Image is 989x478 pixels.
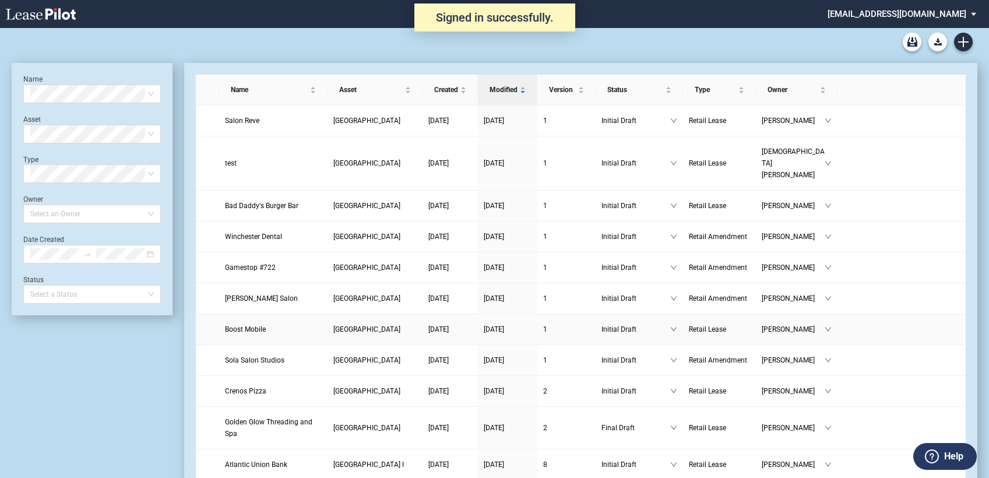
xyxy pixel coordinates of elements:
[601,115,670,126] span: Initial Draft
[333,325,400,333] span: Sunbury Plaza
[333,459,417,470] a: [GEOGRAPHIC_DATA] I
[484,115,532,126] a: [DATE]
[434,84,458,96] span: Created
[825,461,832,468] span: down
[903,33,921,51] a: Archive
[428,233,449,241] span: [DATE]
[225,354,322,366] a: Sola Salon Studios
[428,354,472,366] a: [DATE]
[428,157,472,169] a: [DATE]
[825,357,832,364] span: down
[601,459,670,470] span: Initial Draft
[23,276,44,284] label: Status
[549,84,576,96] span: Version
[825,202,832,209] span: down
[225,324,322,335] a: Boost Mobile
[225,293,322,304] a: [PERSON_NAME] Salon
[689,159,726,167] span: Retail Lease
[428,202,449,210] span: [DATE]
[484,325,504,333] span: [DATE]
[484,117,504,125] span: [DATE]
[225,459,322,470] a: Atlantic Union Bank
[225,117,259,125] span: Salon Reve
[670,117,677,124] span: down
[225,231,322,242] a: Winchester Dental
[333,263,400,272] span: Easton Square
[825,295,832,302] span: down
[670,160,677,167] span: down
[484,200,532,212] a: [DATE]
[333,115,417,126] a: [GEOGRAPHIC_DATA]
[670,326,677,333] span: down
[225,157,322,169] a: test
[683,75,756,106] th: Type
[689,356,747,364] span: Retail Amendment
[484,424,504,432] span: [DATE]
[428,387,449,395] span: [DATE]
[601,385,670,397] span: Initial Draft
[484,294,504,303] span: [DATE]
[478,75,537,106] th: Modified
[231,84,308,96] span: Name
[484,157,532,169] a: [DATE]
[428,262,472,273] a: [DATE]
[689,115,750,126] a: Retail Lease
[484,202,504,210] span: [DATE]
[333,157,417,169] a: [GEOGRAPHIC_DATA]
[428,263,449,272] span: [DATE]
[484,231,532,242] a: [DATE]
[428,422,472,434] a: [DATE]
[762,459,825,470] span: [PERSON_NAME]
[601,262,670,273] span: Initial Draft
[762,293,825,304] span: [PERSON_NAME]
[601,231,670,242] span: Initial Draft
[689,324,750,335] a: Retail Lease
[23,236,64,244] label: Date Created
[689,459,750,470] a: Retail Lease
[225,262,322,273] a: Gamestop #722
[484,356,504,364] span: [DATE]
[601,354,670,366] span: Initial Draft
[689,157,750,169] a: Retail Lease
[689,461,726,469] span: Retail Lease
[825,264,832,271] span: down
[484,385,532,397] a: [DATE]
[333,354,417,366] a: [GEOGRAPHIC_DATA]
[428,325,449,333] span: [DATE]
[333,356,400,364] span: Sancus Retail Center
[825,117,832,124] span: down
[428,459,472,470] a: [DATE]
[825,160,832,167] span: down
[428,115,472,126] a: [DATE]
[596,75,683,106] th: Status
[762,262,825,273] span: [PERSON_NAME]
[601,324,670,335] span: Initial Draft
[225,200,322,212] a: Bad Daddy's Burger Bar
[954,33,973,51] a: Create new document
[689,117,726,125] span: Retail Lease
[428,294,449,303] span: [DATE]
[543,202,547,210] span: 1
[601,422,670,434] span: Final Draft
[225,325,266,333] span: Boost Mobile
[225,356,284,364] span: Sola Salon Studios
[333,200,417,212] a: [GEOGRAPHIC_DATA]
[825,388,832,395] span: down
[762,146,825,181] span: [DEMOGRAPHIC_DATA][PERSON_NAME]
[543,117,547,125] span: 1
[670,357,677,364] span: down
[428,324,472,335] a: [DATE]
[428,117,449,125] span: [DATE]
[689,294,747,303] span: Retail Amendment
[23,195,43,203] label: Owner
[689,262,750,273] a: Retail Amendment
[333,294,400,303] span: NorthPointe Plaza
[689,354,750,366] a: Retail Amendment
[484,459,532,470] a: [DATE]
[333,233,400,241] span: Winchester Square
[225,294,298,303] span: Madhuri Salon
[762,200,825,212] span: [PERSON_NAME]
[225,385,322,397] a: Crenos Pizza
[339,84,403,96] span: Asset
[83,250,91,258] span: swap-right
